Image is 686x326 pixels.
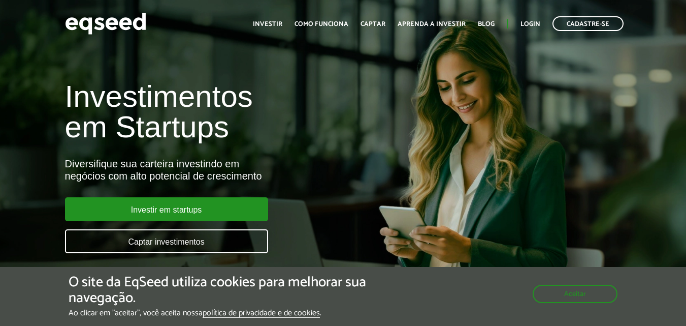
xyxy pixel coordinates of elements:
[65,197,268,221] a: Investir em startups
[295,21,348,27] a: Como funciona
[65,10,146,37] img: EqSeed
[69,308,398,318] p: Ao clicar em "aceitar", você aceita nossa .
[520,21,540,27] a: Login
[398,21,466,27] a: Aprenda a investir
[533,285,617,303] button: Aceitar
[65,158,393,182] div: Diversifique sua carteira investindo em negócios com alto potencial de crescimento
[552,16,624,31] a: Cadastre-se
[65,81,393,142] h1: Investimentos em Startups
[69,275,398,306] h5: O site da EqSeed utiliza cookies para melhorar sua navegação.
[203,309,320,318] a: política de privacidade e de cookies
[65,229,268,253] a: Captar investimentos
[253,21,282,27] a: Investir
[478,21,495,27] a: Blog
[361,21,385,27] a: Captar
